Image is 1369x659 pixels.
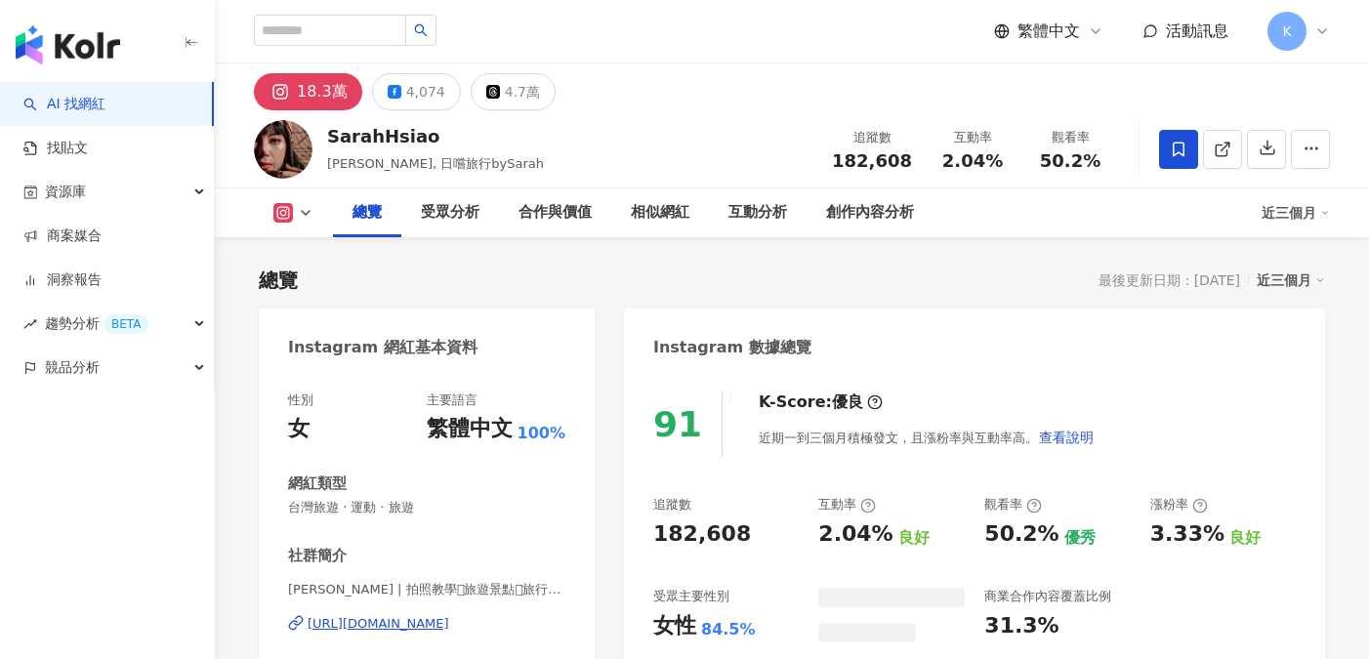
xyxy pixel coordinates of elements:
div: 18.3萬 [297,78,348,105]
span: 競品分析 [45,346,100,390]
div: 近三個月 [1262,197,1330,228]
span: 趨勢分析 [45,302,148,346]
span: 182,608 [832,150,912,171]
span: K [1282,21,1291,42]
div: 4.7萬 [505,78,540,105]
span: 2.04% [942,151,1003,171]
span: 台灣旅遊 · 運動 · 旅遊 [288,499,565,516]
div: 相似網紅 [631,201,689,225]
div: 漲粉率 [1150,496,1208,514]
span: [PERSON_NAME] | 拍照教學𖠁旅遊景點𖠁旅行穿搭 | [PERSON_NAME] [288,581,565,598]
img: logo [16,25,120,64]
div: 受眾分析 [421,201,479,225]
div: 84.5% [701,619,756,640]
div: 最後更新日期：[DATE] [1099,272,1240,288]
a: [URL][DOMAIN_NAME] [288,615,565,633]
span: 50.2% [1040,151,1100,171]
a: 找貼文 [23,139,88,158]
div: 2.04% [818,519,892,550]
div: 互動率 [935,128,1010,147]
div: 4,074 [406,78,445,105]
div: 觀看率 [984,496,1042,514]
div: 合作與價值 [519,201,592,225]
div: 總覽 [353,201,382,225]
button: 4,074 [372,73,461,110]
div: 女 [288,414,310,444]
div: 性別 [288,391,313,409]
span: search [414,23,428,37]
div: 主要語言 [427,391,477,409]
a: 商案媒合 [23,227,102,246]
div: 創作內容分析 [826,201,914,225]
button: 查看說明 [1038,418,1095,457]
div: 互動分析 [728,201,787,225]
div: SarahHsiao [327,124,544,148]
span: 查看說明 [1039,430,1094,445]
div: 91 [653,404,702,444]
span: rise [23,317,37,331]
div: [URL][DOMAIN_NAME] [308,615,449,633]
div: 近期一到三個月積極發文，且漲粉率與互動率高。 [759,418,1095,457]
span: 資源庫 [45,170,86,214]
div: BETA [104,314,148,334]
div: 近三個月 [1257,268,1325,293]
div: 3.33% [1150,519,1224,550]
div: 女性 [653,611,696,641]
div: 182,608 [653,519,751,550]
a: 洞察報告 [23,270,102,290]
div: 繁體中文 [427,414,513,444]
a: searchAI 找網紅 [23,95,105,114]
div: 良好 [1229,527,1261,549]
div: 網紅類型 [288,474,347,494]
img: KOL Avatar [254,120,312,179]
div: Instagram 數據總覽 [653,337,811,358]
div: 良好 [898,527,930,549]
div: 31.3% [984,611,1058,641]
div: 優秀 [1064,527,1096,549]
span: 繁體中文 [1017,21,1080,42]
div: Instagram 網紅基本資料 [288,337,477,358]
div: 社群簡介 [288,546,347,566]
div: 觀看率 [1033,128,1107,147]
div: 商業合作內容覆蓋比例 [984,588,1111,605]
div: 追蹤數 [653,496,691,514]
button: 18.3萬 [254,73,362,110]
div: K-Score : [759,391,883,413]
div: 受眾主要性別 [653,588,729,605]
div: 50.2% [984,519,1058,550]
div: 互動率 [818,496,876,514]
div: 總覽 [259,267,298,294]
span: 活動訊息 [1166,21,1228,40]
span: 100% [518,423,565,444]
div: 優良 [832,391,863,413]
button: 4.7萬 [471,73,556,110]
div: 追蹤數 [832,128,912,147]
span: [PERSON_NAME], 日嚐旅行bySarah [327,156,544,171]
